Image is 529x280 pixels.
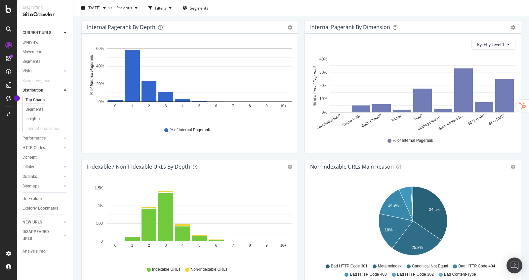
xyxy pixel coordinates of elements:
[180,3,211,13] button: Segments
[22,5,68,11] div: Analytics
[152,267,180,272] span: Indexable URLs
[22,248,46,255] div: Analysis Info
[310,184,516,260] svg: A chart.
[22,87,62,94] a: Distribution
[412,245,423,250] text: 25.8%
[22,144,45,151] div: HTTP Codes
[79,3,108,13] button: [DATE]
[477,42,505,47] span: By: Effy Level 1
[310,24,390,30] div: Internal Pagerank By Dimension
[25,106,43,113] div: Segments
[14,95,20,101] div: Tooltip anchor
[190,267,227,272] span: Non-Indexable URLs
[114,3,140,13] button: Previous
[22,195,43,202] div: Url Explorer
[249,104,251,108] text: 8
[378,263,402,269] span: Meta noindex
[131,104,133,108] text: 1
[96,82,104,86] text: 20%
[458,263,495,269] span: Bad HTTP Code 404
[331,263,368,269] span: Bad HTTP Code 301
[22,154,68,161] a: Content
[215,104,217,108] text: 6
[310,55,516,132] svg: A chart.
[319,70,327,75] text: 30%
[96,221,103,226] text: 500
[468,113,485,126] text: SEO-B2B/*
[22,135,62,142] a: Performance
[22,68,32,75] div: Visits
[25,125,61,132] div: Internationalization
[22,77,50,84] div: Search Engines
[182,244,183,248] text: 4
[148,244,150,248] text: 2
[429,207,440,212] text: 34.5%
[87,44,293,121] svg: A chart.
[87,24,155,30] div: Internal Pagerank by Depth
[22,144,62,151] a: HTTP Codes
[511,165,515,169] div: gear
[391,113,403,122] text: home/*
[22,39,68,46] a: Overview
[342,113,362,127] text: Chaud-B2B/*
[148,104,150,108] text: 2
[412,263,448,269] span: Canonical Not Equal
[265,244,267,248] text: 9
[131,244,133,248] text: 1
[393,138,433,143] span: % of Internal Pagerank
[288,165,292,169] div: gear
[198,244,200,248] text: 5
[22,248,68,255] a: Analysis Info
[288,25,292,30] div: gear
[25,125,67,132] a: Internationalization
[22,77,57,84] a: Search Engines
[165,244,167,248] text: 3
[25,106,68,113] a: Segments
[22,205,58,212] div: Explorer Bookmarks
[22,11,68,19] div: SiteCrawler
[22,173,62,180] a: Outlinks
[108,5,114,11] span: vs
[22,58,68,65] a: Segments
[280,244,287,248] text: 10+
[146,3,174,13] button: Filters
[232,244,234,248] text: 7
[397,272,434,277] span: Bad HTTP Code 302
[22,135,46,142] div: Performance
[414,113,424,121] text: Hub/*
[99,100,104,104] text: 0%
[385,228,392,232] text: 18%
[22,173,37,180] div: Outlinks
[22,228,56,242] div: DISAPPEARED URLS
[182,104,183,108] text: 4
[22,164,34,171] div: Inlinks
[319,97,327,101] text: 10%
[249,244,251,248] text: 8
[87,184,293,260] svg: A chart.
[114,104,116,108] text: 0
[310,163,394,170] div: Non-Indexable URLs Main Reason
[98,204,103,208] text: 1K
[280,104,287,108] text: 10+
[22,228,62,242] a: DISAPPEARED URLS
[165,104,167,108] text: 3
[22,154,37,161] div: Content
[25,97,45,103] div: Top Charts
[22,87,43,94] div: Distribution
[88,5,101,11] span: 2025 Jul. 8th
[232,104,234,108] text: 7
[319,83,327,88] text: 20%
[350,272,387,277] span: Bad HTTP Code 403
[215,244,217,248] text: 6
[511,25,515,30] div: gear
[471,39,515,50] button: By: Effy Level 1
[87,163,190,170] div: Indexable / Non-Indexable URLs by Depth
[507,258,522,273] div: Open Intercom Messenger
[488,113,506,126] text: SEO-B2C/*
[101,239,103,244] text: 0
[316,113,342,130] text: Cannibalisation/*
[22,205,68,212] a: Explorer Bookmarks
